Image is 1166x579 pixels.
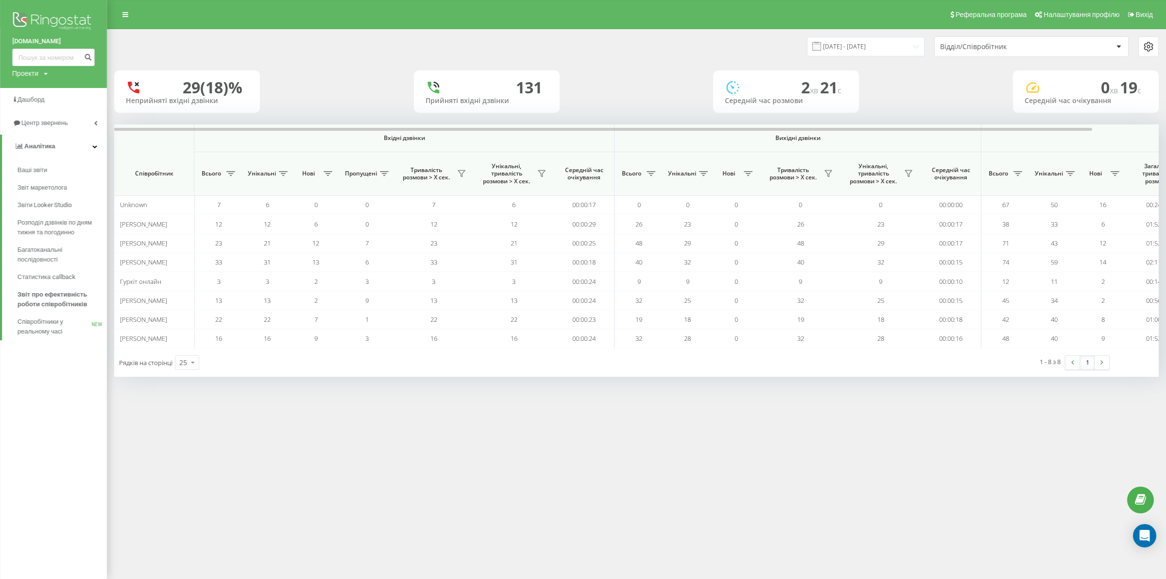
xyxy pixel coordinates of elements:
span: 48 [1002,334,1009,343]
td: 00:00:17 [554,195,615,214]
span: 0 [735,296,738,305]
span: 6 [266,200,269,209]
span: 14 [1099,258,1106,266]
span: [PERSON_NAME] [120,220,167,228]
span: 3 [365,334,369,343]
span: Налаштування профілю [1044,11,1119,18]
span: 22 [215,315,222,324]
a: Співробітники у реальному часіNEW [17,313,107,340]
span: 0 [637,200,641,209]
span: 3 [266,277,269,286]
span: 23 [430,239,437,247]
span: Всього [986,170,1011,177]
span: Центр звернень [21,119,68,126]
span: 7 [217,200,221,209]
span: 16 [215,334,222,343]
span: Нові [1083,170,1108,177]
span: Звіт маркетолога [17,183,67,193]
span: 9 [799,277,802,286]
td: 00:00:15 [921,253,981,272]
span: 6 [512,200,515,209]
span: 31 [264,258,271,266]
td: 00:00:10 [921,272,981,291]
span: 28 [684,334,691,343]
div: Прийняті вхідні дзвінки [426,97,548,105]
span: 23 [684,220,691,228]
span: 0 [314,200,318,209]
span: Вихідні дзвінки [637,134,959,142]
span: хв [810,85,820,96]
td: 00:00:23 [554,310,615,329]
span: 8 [1101,315,1105,324]
span: 40 [635,258,642,266]
span: 13 [511,296,517,305]
span: Звіти Looker Studio [17,200,72,210]
span: 0 [735,200,738,209]
div: Проекти [12,69,38,78]
span: 7 [365,239,369,247]
span: 16 [430,334,437,343]
span: 22 [264,315,271,324]
span: 28 [877,334,884,343]
span: 12 [511,220,517,228]
span: 6 [314,220,318,228]
span: 9 [1101,334,1105,343]
span: Аналiтика [24,142,55,150]
span: 6 [1101,220,1105,228]
td: 00:00:25 [554,234,615,253]
span: 12 [1002,277,1009,286]
span: 0 [735,277,738,286]
span: 18 [684,315,691,324]
span: 21 [511,239,517,247]
span: 71 [1002,239,1009,247]
span: 0 [735,239,738,247]
a: Аналiтика [2,135,107,158]
span: 25 [684,296,691,305]
span: 48 [635,239,642,247]
span: Унікальні [1035,170,1063,177]
span: 19 [797,315,804,324]
span: 23 [877,220,884,228]
img: Ringostat logo [12,10,95,34]
span: 42 [1002,315,1009,324]
span: [PERSON_NAME] [120,296,167,305]
span: 18 [877,315,884,324]
td: 00:00:18 [921,310,981,329]
span: 32 [797,296,804,305]
div: 1 - 8 з 8 [1040,357,1061,367]
span: 33 [1051,220,1058,228]
span: 9 [365,296,369,305]
span: хв [1110,85,1120,96]
a: Звіти Looker Studio [17,196,107,214]
div: Середній час розмови [725,97,847,105]
span: 48 [797,239,804,247]
span: 16 [1099,200,1106,209]
span: Тривалість розмови > Х сек. [765,166,821,181]
span: 45 [1002,296,1009,305]
span: Середній час очікування [561,166,607,181]
span: 34 [1051,296,1058,305]
span: 67 [1002,200,1009,209]
span: Статистика callback [17,272,75,282]
span: 9 [314,334,318,343]
span: 59 [1051,258,1058,266]
a: Звіт про ефективність роботи співробітників [17,286,107,313]
span: Всього [619,170,644,177]
span: Унікальні [248,170,276,177]
span: 0 [735,334,738,343]
div: Неприйняті вхідні дзвінки [126,97,248,105]
td: 00:00:00 [921,195,981,214]
span: 9 [879,277,882,286]
span: 33 [215,258,222,266]
span: 7 [314,315,318,324]
div: Відділ/Співробітник [940,43,1056,51]
span: 0 [879,200,882,209]
span: 19 [1120,77,1141,98]
span: 9 [637,277,641,286]
span: Унікальні, тривалість розмови > Х сек. [845,162,901,185]
span: 74 [1002,258,1009,266]
span: 32 [797,334,804,343]
span: 23 [215,239,222,247]
span: 29 [684,239,691,247]
span: c [838,85,841,96]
